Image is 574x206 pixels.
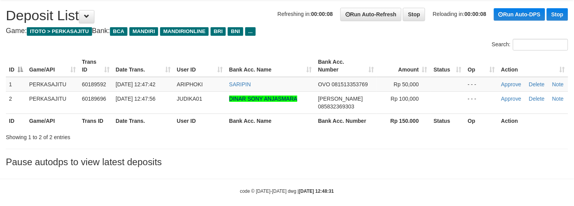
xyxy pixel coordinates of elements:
h1: Deposit List [6,8,568,23]
th: Trans ID [79,113,113,128]
h4: Game: Bank: [6,27,568,35]
th: Op: activate to sort column ascending [465,55,498,77]
td: 2 [6,91,26,113]
span: OVO [318,81,330,87]
th: User ID [174,113,226,128]
th: User ID: activate to sort column ascending [174,55,226,77]
div: Showing 1 to 2 of 2 entries [6,130,233,141]
td: - - - [465,77,498,92]
th: Bank Acc. Name: activate to sort column ascending [226,55,315,77]
th: Status: activate to sort column ascending [431,55,465,77]
span: Rp 50,000 [394,81,419,87]
span: [PERSON_NAME] [318,96,363,102]
th: Date Trans.: activate to sort column ascending [113,55,174,77]
a: Approve [501,81,522,87]
a: Delete [529,96,544,102]
td: PERKASAJITU [26,77,79,92]
span: JUDIKA01 [177,96,202,102]
span: Reloading in: [433,11,487,17]
a: Approve [501,96,522,102]
a: Stop [547,8,568,21]
th: Bank Acc. Number [315,113,377,128]
strong: 00:00:08 [465,11,487,17]
td: 1 [6,77,26,92]
a: Run Auto-Refresh [340,8,401,21]
span: MANDIRIONLINE [160,27,209,36]
a: Note [552,81,564,87]
td: PERKASAJITU [26,91,79,113]
span: 60189592 [82,81,106,87]
th: Game/API: activate to sort column ascending [26,55,79,77]
th: Amount: activate to sort column ascending [377,55,431,77]
span: BNI [228,27,243,36]
span: ITOTO > PERKASAJITU [27,27,92,36]
span: Refreshing in: [277,11,333,17]
th: Date Trans. [113,113,174,128]
th: Game/API [26,113,79,128]
th: Status [431,113,465,128]
span: Copy 085832369303 to clipboard [318,103,354,110]
strong: [DATE] 12:48:31 [299,189,334,194]
span: MANDIRI [129,27,158,36]
td: - - - [465,91,498,113]
input: Search: [513,39,568,51]
th: Op [465,113,498,128]
span: ARIPHOKI [177,81,203,87]
span: [DATE] 12:47:56 [116,96,155,102]
a: Note [552,96,564,102]
small: code © [DATE]-[DATE] dwg | [240,189,334,194]
th: Action: activate to sort column ascending [498,55,568,77]
th: Bank Acc. Name [226,113,315,128]
a: Run Auto-DPS [494,8,545,21]
th: ID: activate to sort column descending [6,55,26,77]
span: ... [245,27,256,36]
th: Rp 150.000 [377,113,431,128]
span: Rp 100,000 [391,96,419,102]
span: BRI [211,27,226,36]
span: Copy 081513353769 to clipboard [332,81,368,87]
a: SARIPIN [229,81,251,87]
a: Stop [403,8,425,21]
strong: 00:00:08 [311,11,333,17]
label: Search: [492,39,568,51]
th: Bank Acc. Number: activate to sort column ascending [315,55,377,77]
span: BCA [110,27,127,36]
span: 60189696 [82,96,106,102]
span: [DATE] 12:47:42 [116,81,155,87]
th: Trans ID: activate to sort column ascending [79,55,113,77]
a: DINAR SONY ANJASMARA [229,96,298,102]
th: Action [498,113,568,128]
h3: Pause autodps to view latest deposits [6,157,568,167]
a: Delete [529,81,544,87]
th: ID [6,113,26,128]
